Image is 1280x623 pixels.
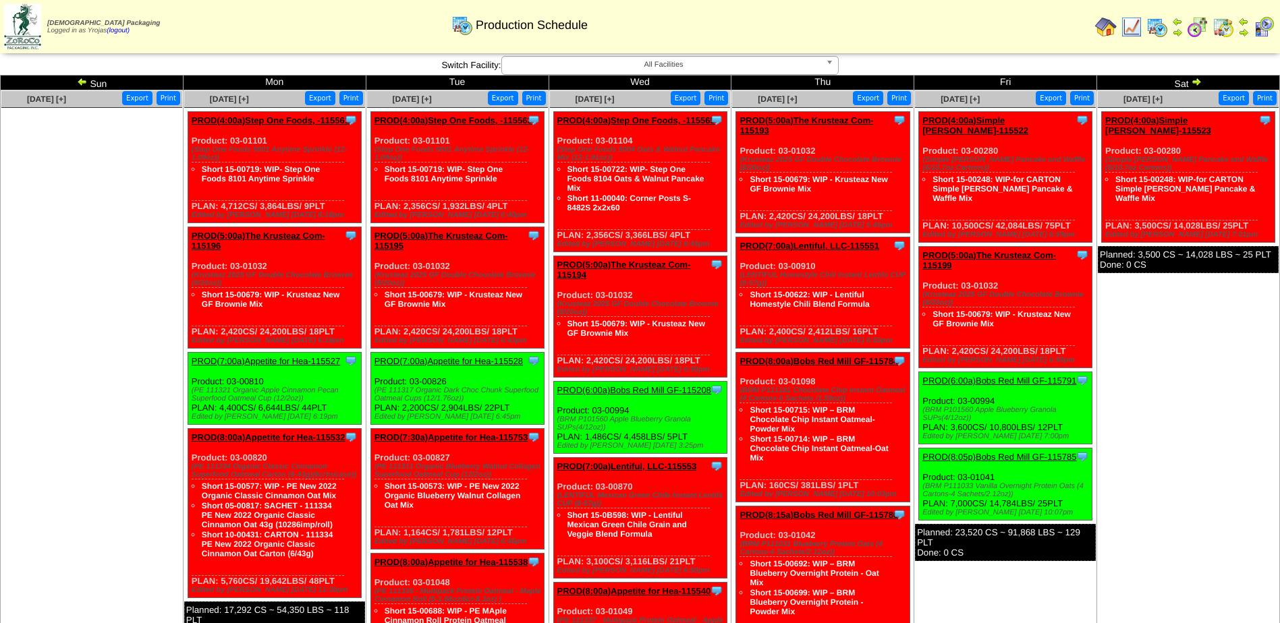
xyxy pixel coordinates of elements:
[704,91,728,105] button: Print
[740,336,909,345] div: Edited by [PERSON_NAME] [DATE] 6:55pm
[183,76,366,90] td: Mon
[922,115,1028,136] a: PROD(4:00a)Simple [PERSON_NAME]-115522
[736,353,910,502] div: Product: 03-01098 PLAN: 160CS / 381LBS / 1PLT
[1076,374,1089,387] img: Tooltip
[1076,450,1089,463] img: Tooltip
[740,221,909,229] div: Edited by [PERSON_NAME] [DATE] 5:46pm
[202,481,337,500] a: Short 15-00577: WIP - PE New 2022 Organic Classic Cinnamon Oat Mix
[344,113,358,127] img: Tooltip
[893,508,906,521] img: Tooltip
[740,271,909,287] div: (LENTIFUL Homestyle Chili Instant Lentils CUP (8-57g))
[1105,156,1275,172] div: (Simple [PERSON_NAME] Pancake and Waffle (6/10.7oz Cartons))
[887,91,911,105] button: Print
[750,434,888,463] a: Short 15-00714: WIP – BRM Chocolate Chip Instant Oatmeal-Oat Mix
[4,4,41,49] img: zoroco-logo-small.webp
[188,227,361,349] div: Product: 03-01032 PLAN: 2,420CS / 24,200LBS / 18PLT
[1187,16,1208,38] img: calendarblend.gif
[933,175,1072,203] a: Short 15-00248: WIP-for CARTON Simple [PERSON_NAME] Pancake & Waffle Mix
[922,250,1056,270] a: PROD(5:00a)The Krusteaz Com-115199
[1172,27,1183,38] img: arrowright.gif
[339,91,363,105] button: Print
[740,115,873,136] a: PROD(5:00a)The Krusteaz Com-115193
[192,115,350,125] a: PROD(4:00a)Step One Foods, -115561
[192,386,361,403] div: (PE 111321 Organic Apple Cinnamon Pecan Superfood Oatmeal Cup (12/2oz))
[344,354,358,367] img: Tooltip
[374,146,544,162] div: (Step One Foods 5001 Anytime Sprinkle (12-1.09oz))
[893,113,906,127] img: Tooltip
[344,229,358,242] img: Tooltip
[1123,94,1163,104] a: [DATE] [+]
[1076,248,1089,262] img: Tooltip
[188,429,361,598] div: Product: 03-00820 PLAN: 5,760CS / 19,642LBS / 48PLT
[393,94,432,104] a: [DATE] [+]
[922,291,1092,307] div: (Krusteaz 2025 GF Double Chocolate Brownie (8/20oz))
[557,586,711,596] a: PROD(8:00a)Appetite for Hea-115540
[1097,76,1280,90] td: Sat
[1146,16,1168,38] img: calendarprod.gif
[374,386,544,403] div: (PE 111317 Organic Dark Choc Chunk Superfood Oatmeal Cups (12/1.76oz))
[1105,115,1211,136] a: PROD(4:00a)Simple [PERSON_NAME]-115523
[922,406,1092,422] div: (BRM P101560 Apple Blueberry Granola SUPs(4/12oz))
[1258,113,1272,127] img: Tooltip
[527,354,540,367] img: Tooltip
[374,356,523,366] a: PROD(7:00a)Appetite for Hea-115528
[202,290,340,309] a: Short 15-00679: WIP - Krusteaz New GF Brownie Mix
[740,156,909,172] div: (Krusteaz 2025 GF Double Chocolate Brownie (8/20oz))
[1238,27,1249,38] img: arrowright.gif
[370,429,544,550] div: Product: 03-00827 PLAN: 1,164CS / 1,781LBS / 12PLT
[202,501,333,529] a: Short 05-00817: SACHET - 111334 PE New 2022 Organic Classic Cinnamon Oat 43g (10286imp/roll)
[557,566,727,574] div: Edited by [PERSON_NAME] [DATE] 6:50pm
[192,146,361,162] div: (Step One Foods 5001 Anytime Sprinkle (12-1.09oz))
[488,91,518,105] button: Export
[740,386,909,403] div: (BRM P111181 Chocolate Chip Instant Oatmeal (4 Cartons-6 Sachets /1.59oz))
[740,241,879,251] a: PROD(7:00a)Lentiful, LLC-115551
[758,94,797,104] a: [DATE] [+]
[557,385,711,395] a: PROD(6:00a)Bobs Red Mill GF-115208
[1172,16,1183,27] img: arrowleft.gif
[922,231,1092,239] div: Edited by [PERSON_NAME] [DATE] 6:59pm
[740,356,898,366] a: PROD(8:00a)Bobs Red Mill GF-115784
[740,490,909,498] div: Edited by [PERSON_NAME] [DATE] 10:03pm
[374,231,508,251] a: PROD(5:00a)The Krusteaz Com-115195
[740,510,898,520] a: PROD(8:15a)Bobs Red Mill GF-115786
[575,94,614,104] a: [DATE] [+]
[1121,16,1142,38] img: line_graph.gif
[188,112,361,223] div: Product: 03-01101 PLAN: 4,712CS / 3,864LBS / 9PLT
[557,492,727,508] div: (LENTIFUL Mexican Green Chile Instant Lentils CUP (8-57g))
[922,452,1076,462] a: PROD(8:05p)Bobs Red Mill GF-115785
[527,430,540,444] img: Tooltip
[553,256,727,378] div: Product: 03-01032 PLAN: 2,420CS / 24,200LBS / 18PLT
[192,211,361,219] div: Edited by [PERSON_NAME] [DATE] 6:18pm
[374,271,544,287] div: (Krusteaz 2025 GF Double Chocolate Brownie (8/20oz))
[1253,16,1275,38] img: calendarcustomer.gif
[919,247,1092,368] div: Product: 03-01032 PLAN: 2,420CS / 24,200LBS / 18PLT
[1036,91,1066,105] button: Export
[385,165,503,183] a: Short 15-00719: WIP- Step One Foods 8101 Anytime Sprinkle
[1115,175,1255,203] a: Short 15-00248: WIP-for CARTON Simple [PERSON_NAME] Pancake & Waffle Mix
[27,94,66,104] a: [DATE] [+]
[736,237,910,349] div: Product: 03-00910 PLAN: 2,400CS / 2,412LBS / 16PLT
[522,91,546,105] button: Print
[1070,91,1094,105] button: Print
[557,365,727,374] div: Edited by [PERSON_NAME] [DATE] 6:50pm
[192,432,345,442] a: PROD(8:00a)Appetite for Hea-115532
[77,76,88,87] img: arrowleft.gif
[740,540,909,556] div: (BRM P111031 Blueberry Protein Oats (4 Cartons-4 Sachets/2.12oz))
[1076,113,1089,127] img: Tooltip
[557,415,727,432] div: (BRM P101560 Apple Blueberry Granola SUPs(4/12oz))
[192,586,361,594] div: Edited by [PERSON_NAME] [DATE] 11:30pm
[941,94,980,104] a: [DATE] [+]
[370,112,544,223] div: Product: 03-01101 PLAN: 2,356CS / 1,932LBS / 4PLT
[914,76,1097,90] td: Fri
[922,432,1092,440] div: Edited by [PERSON_NAME] [DATE] 7:00pm
[527,555,540,568] img: Tooltip
[374,336,544,345] div: Edited by [PERSON_NAME] [DATE] 6:43pm
[557,115,715,125] a: PROD(4:00a)Step One Foods, -115565
[893,239,906,252] img: Tooltip
[507,57,820,73] span: All Facilities
[370,227,544,349] div: Product: 03-01032 PLAN: 2,420CS / 24,200LBS / 18PLT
